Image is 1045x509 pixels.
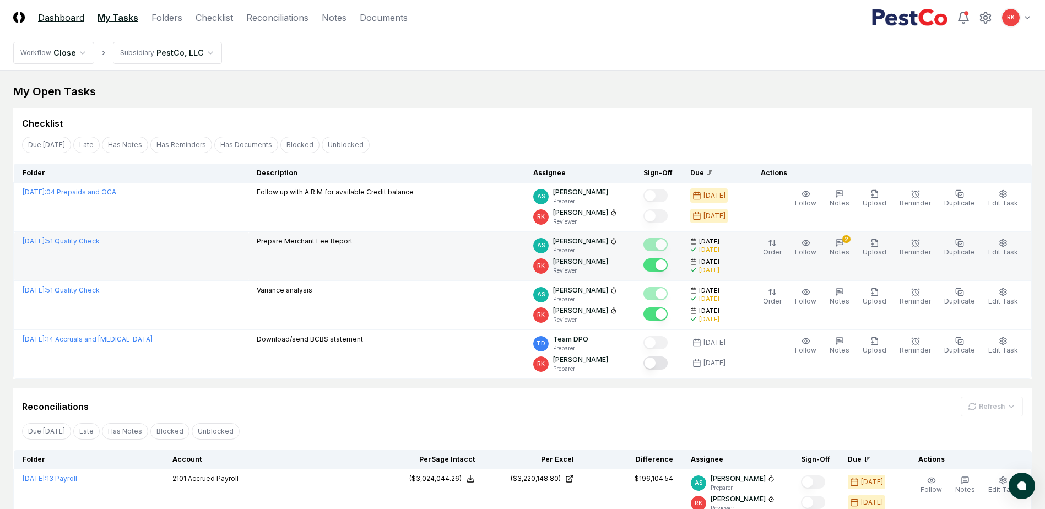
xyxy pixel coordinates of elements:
[682,450,792,469] th: Assignee
[643,238,668,251] button: Mark complete
[360,11,408,24] a: Documents
[942,187,977,210] button: Duplicate
[257,236,353,246] p: Prepare Merchant Fee Report
[988,346,1018,354] span: Edit Task
[553,295,617,304] p: Preparer
[14,164,248,183] th: Folder
[409,474,462,484] div: ($3,024,044.26)
[553,344,588,353] p: Preparer
[986,187,1020,210] button: Edit Task
[795,248,816,256] span: Follow
[553,285,608,295] p: [PERSON_NAME]
[553,236,608,246] p: [PERSON_NAME]
[13,12,25,23] img: Logo
[860,187,889,210] button: Upload
[537,241,545,250] span: AS
[699,286,719,295] span: [DATE]
[537,192,545,201] span: AS
[537,262,545,270] span: RK
[711,484,775,492] p: Preparer
[918,474,944,497] button: Follow
[13,42,222,64] nav: breadcrumb
[511,474,561,484] div: ($3,220,148.80)
[909,454,1023,464] div: Actions
[553,218,617,226] p: Reviewer
[1007,13,1015,21] span: RK
[23,335,153,343] a: [DATE]:14 Accruals and [MEDICAL_DATA]
[120,48,154,58] div: Subsidiary
[257,285,312,295] p: Variance analysis
[690,168,734,178] div: Due
[699,307,719,315] span: [DATE]
[699,315,719,323] div: [DATE]
[553,257,608,267] p: [PERSON_NAME]
[246,11,308,24] a: Reconciliations
[150,423,189,440] button: Blocked
[102,423,148,440] button: Has Notes
[793,187,819,210] button: Follow
[553,187,608,197] p: [PERSON_NAME]
[900,346,931,354] span: Reminder
[860,285,889,308] button: Upload
[711,474,766,484] p: [PERSON_NAME]
[703,191,725,201] div: [DATE]
[553,365,608,373] p: Preparer
[711,494,766,504] p: [PERSON_NAME]
[827,285,852,308] button: Notes
[986,474,1020,497] button: Edit Task
[699,295,719,303] div: [DATE]
[248,164,524,183] th: Description
[988,199,1018,207] span: Edit Task
[73,423,100,440] button: Late
[897,236,933,259] button: Reminder
[583,450,682,469] th: Difference
[151,11,182,24] a: Folders
[196,11,233,24] a: Checklist
[842,235,851,243] div: 2
[643,189,668,202] button: Mark complete
[830,248,849,256] span: Notes
[921,485,942,494] span: Follow
[322,11,346,24] a: Notes
[643,287,668,300] button: Mark complete
[635,164,681,183] th: Sign-Off
[172,474,186,483] span: 2101
[22,400,89,413] div: Reconciliations
[942,285,977,308] button: Duplicate
[871,9,948,26] img: PestCo logo
[150,137,212,153] button: Has Reminders
[23,474,46,483] span: [DATE] :
[643,356,668,370] button: Mark complete
[695,499,702,507] span: RK
[703,358,725,368] div: [DATE]
[827,334,852,358] button: Notes
[761,236,784,259] button: Order
[22,423,71,440] button: Due Today
[699,258,719,266] span: [DATE]
[257,187,414,197] p: Follow up with A.R.M for available Credit balance
[860,236,889,259] button: Upload
[953,474,977,497] button: Notes
[188,474,239,483] span: Accrued Payroll
[986,285,1020,308] button: Edit Task
[537,360,545,368] span: RK
[988,297,1018,305] span: Edit Task
[172,454,376,464] div: Account
[942,334,977,358] button: Duplicate
[635,474,673,484] div: $196,104.54
[703,211,725,221] div: [DATE]
[944,346,975,354] span: Duplicate
[73,137,100,153] button: Late
[955,485,975,494] span: Notes
[795,199,816,207] span: Follow
[192,423,240,440] button: Unblocked
[863,248,886,256] span: Upload
[492,474,574,484] a: ($3,220,148.80)
[23,286,100,294] a: [DATE]:51 Quality Check
[801,475,825,489] button: Mark complete
[695,479,702,487] span: AS
[988,248,1018,256] span: Edit Task
[643,336,668,349] button: Mark complete
[863,297,886,305] span: Upload
[23,188,46,196] span: [DATE] :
